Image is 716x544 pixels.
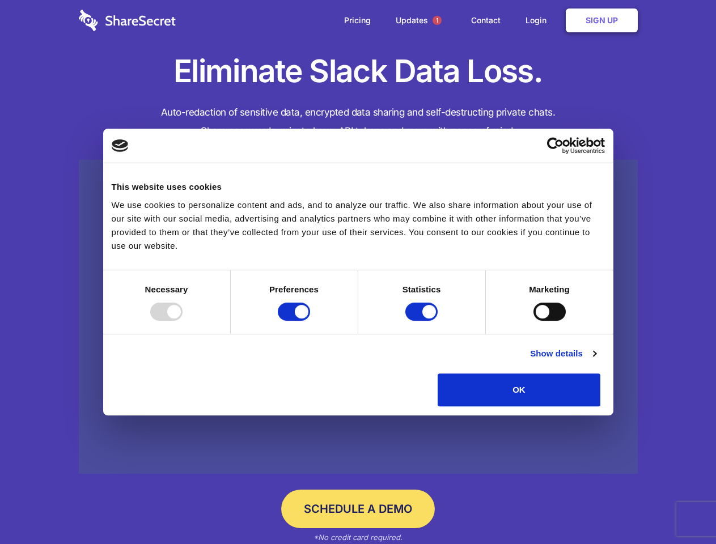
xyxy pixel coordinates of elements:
a: Sign Up [566,8,638,32]
strong: Marketing [529,284,570,294]
img: logo [112,139,129,152]
a: Pricing [333,3,382,38]
h1: Eliminate Slack Data Loss. [79,51,638,92]
a: Usercentrics Cookiebot - opens in a new window [506,137,605,154]
strong: Statistics [403,284,441,294]
button: OK [438,373,600,406]
strong: Preferences [269,284,319,294]
a: Wistia video thumbnail [79,160,638,474]
a: Login [514,3,564,38]
a: Show details [530,347,596,360]
img: logo-wordmark-white-trans-d4663122ce5f474addd5e946df7df03e33cb6a1c49d2221995e7729f52c070b2.svg [79,10,176,31]
h4: Auto-redaction of sensitive data, encrypted data sharing and self-destructing private chats. Shar... [79,103,638,141]
div: This website uses cookies [112,180,605,194]
span: 1 [433,16,442,25]
strong: Necessary [145,284,188,294]
em: *No credit card required. [313,533,403,542]
div: We use cookies to personalize content and ads, and to analyze our traffic. We also share informat... [112,198,605,253]
a: Schedule a Demo [281,490,435,528]
a: Contact [460,3,512,38]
